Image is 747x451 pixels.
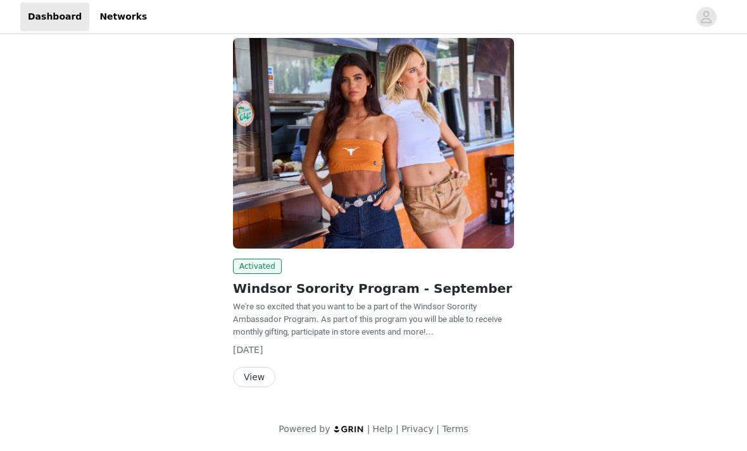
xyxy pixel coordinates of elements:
a: Dashboard [20,3,89,31]
a: Privacy [401,424,434,434]
span: | [436,424,439,434]
h2: Windsor Sorority Program - September [233,279,514,298]
a: View [233,373,275,382]
span: We're so excited that you want to be a part of the Windsor Sorority Ambassador Program. As part o... [233,302,502,337]
span: Activated [233,259,282,274]
a: Networks [92,3,154,31]
a: Terms [442,424,468,434]
img: logo [333,425,365,433]
button: View [233,367,275,387]
div: avatar [700,7,712,27]
span: | [367,424,370,434]
img: Windsor [233,38,514,249]
span: | [396,424,399,434]
span: [DATE] [233,345,263,355]
span: Powered by [279,424,330,434]
a: Help [373,424,393,434]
